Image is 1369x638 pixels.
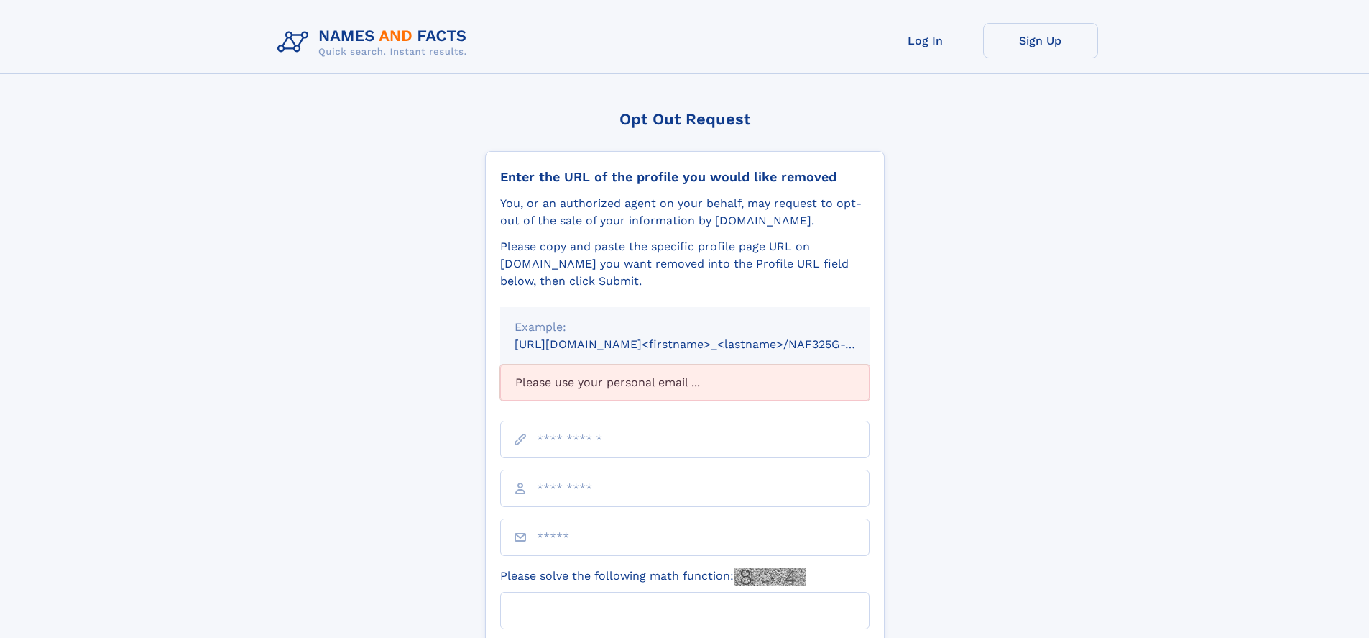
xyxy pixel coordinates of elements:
small: [URL][DOMAIN_NAME]<firstname>_<lastname>/NAF325G-xxxxxxxx [515,337,897,351]
a: Sign Up [983,23,1098,58]
div: Opt Out Request [485,110,885,128]
div: Please use your personal email ... [500,365,870,401]
div: Please copy and paste the specific profile page URL on [DOMAIN_NAME] you want removed into the Pr... [500,238,870,290]
label: Please solve the following math function: [500,568,806,586]
div: Enter the URL of the profile you would like removed [500,169,870,185]
img: Logo Names and Facts [272,23,479,62]
div: You, or an authorized agent on your behalf, may request to opt-out of the sale of your informatio... [500,195,870,229]
div: Example: [515,319,855,336]
a: Log In [868,23,983,58]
